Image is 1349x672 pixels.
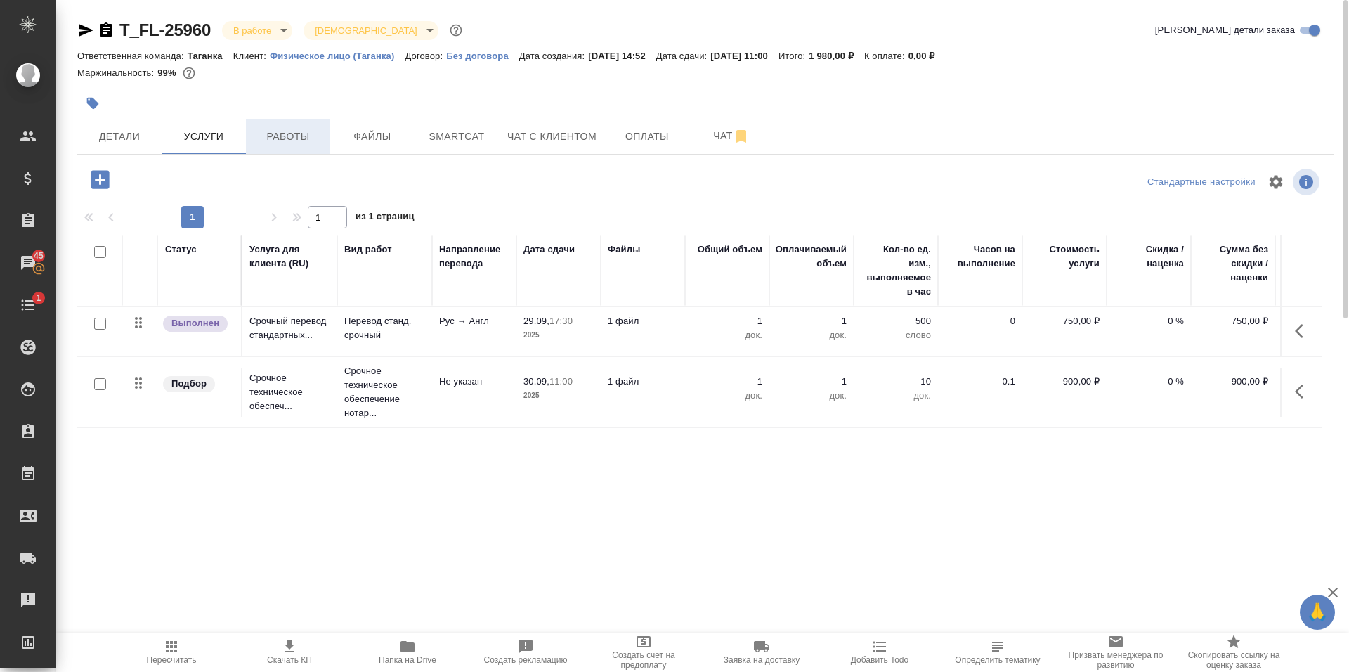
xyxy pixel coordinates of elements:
p: 750,00 ₽ [1198,314,1268,328]
a: 45 [4,245,53,280]
div: Дата сдачи [523,243,575,257]
button: Скопировать ссылку [98,22,115,39]
td: 0.1 [938,368,1022,417]
p: 1 980,00 ₽ [809,51,864,61]
button: Доп статусы указывают на важность/срочность заказа [447,21,465,39]
a: Без договора [446,49,519,61]
span: Настроить таблицу [1259,165,1293,199]
p: Клиент: [233,51,270,61]
a: Физическое лицо (Таганка) [270,49,405,61]
p: 1 [776,314,847,328]
button: Добавить услугу [81,165,119,194]
span: Smartcat [423,128,490,146]
p: 500 [861,314,931,328]
span: Чат с клиентом [507,128,597,146]
p: 1 файл [608,314,678,328]
div: Файлы [608,243,640,257]
div: В работе [304,21,438,40]
p: Выполнен [171,316,219,330]
p: 0,00 ₽ [908,51,946,61]
div: В работе [222,21,292,40]
span: Чат [698,127,765,145]
td: 0 [938,307,1022,356]
span: из 1 страниц [356,208,415,228]
span: Работы [254,128,322,146]
div: Кол-во ед. изм., выполняемое в час [861,243,931,299]
p: Срочное техническое обеспечение нотар... [344,364,425,420]
div: Услуга для клиента (RU) [249,243,330,271]
span: Детали [86,128,153,146]
p: Не указан [439,375,509,389]
button: В работе [229,25,275,37]
p: док. [776,328,847,342]
div: split button [1144,172,1259,193]
p: док. [776,389,847,403]
div: Оплачиваемый объем [776,243,847,271]
span: Оплаты [613,128,681,146]
p: 0 % [1114,375,1184,389]
p: Маржинальность: [77,67,157,78]
p: 17:30 [549,316,573,326]
div: Общий объем [698,243,762,257]
p: 0 % [1114,314,1184,328]
p: 900,00 ₽ [1198,375,1268,389]
span: Файлы [339,128,406,146]
button: Добавить тэг [77,88,108,119]
p: Перевод станд. срочный [344,314,425,342]
p: слово [861,328,931,342]
p: Рус → Англ [439,314,509,328]
p: 30.09, [523,376,549,387]
button: 16.10 RUB; [180,64,198,82]
p: 2025 [523,328,594,342]
p: 10 [861,375,931,389]
svg: Отписаться [733,128,750,145]
div: Статус [165,243,197,257]
span: Услуги [170,128,237,146]
div: Направление перевода [439,243,509,271]
p: Итого: [778,51,809,61]
p: док. [692,389,762,403]
p: док. [692,328,762,342]
div: Стоимость услуги [1029,243,1100,271]
div: Скидка / наценка [1114,243,1184,271]
p: 750,00 ₽ [1029,314,1100,328]
span: 1 [27,291,49,305]
p: Таганка [188,51,233,61]
p: Без договора [446,51,519,61]
p: Срочный перевод стандартных... [249,314,330,342]
p: 99% [157,67,179,78]
div: Вид работ [344,243,392,257]
span: [PERSON_NAME] детали заказа [1155,23,1295,37]
button: 🙏 [1300,595,1335,630]
div: Сумма без скидки / наценки [1198,243,1268,285]
a: 1 [4,287,53,323]
p: Физическое лицо (Таганка) [270,51,405,61]
p: 2025 [523,389,594,403]
p: [DATE] 14:52 [588,51,656,61]
p: 1 файл [608,375,678,389]
span: 🙏 [1305,597,1329,627]
p: Подбор [171,377,207,391]
p: док. [861,389,931,403]
button: Показать кнопки [1286,375,1320,408]
p: 1 [692,375,762,389]
p: [DATE] 11:00 [710,51,778,61]
span: Посмотреть информацию [1293,169,1322,195]
p: 1 [776,375,847,389]
button: [DEMOGRAPHIC_DATA] [311,25,421,37]
a: T_FL-25960 [119,20,211,39]
p: 900,00 ₽ [1029,375,1100,389]
p: Дата сдачи: [656,51,710,61]
span: 45 [25,249,52,263]
div: Часов на выполнение [945,243,1015,271]
button: Показать кнопки [1286,314,1320,348]
p: Договор: [405,51,446,61]
p: 11:00 [549,376,573,387]
button: Скопировать ссылку для ЯМессенджера [77,22,94,39]
p: Дата создания: [519,51,588,61]
p: К оплате: [864,51,908,61]
p: Срочное техническое обеспеч... [249,371,330,413]
p: 1 [692,314,762,328]
p: 29.09, [523,316,549,326]
p: Ответственная команда: [77,51,188,61]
